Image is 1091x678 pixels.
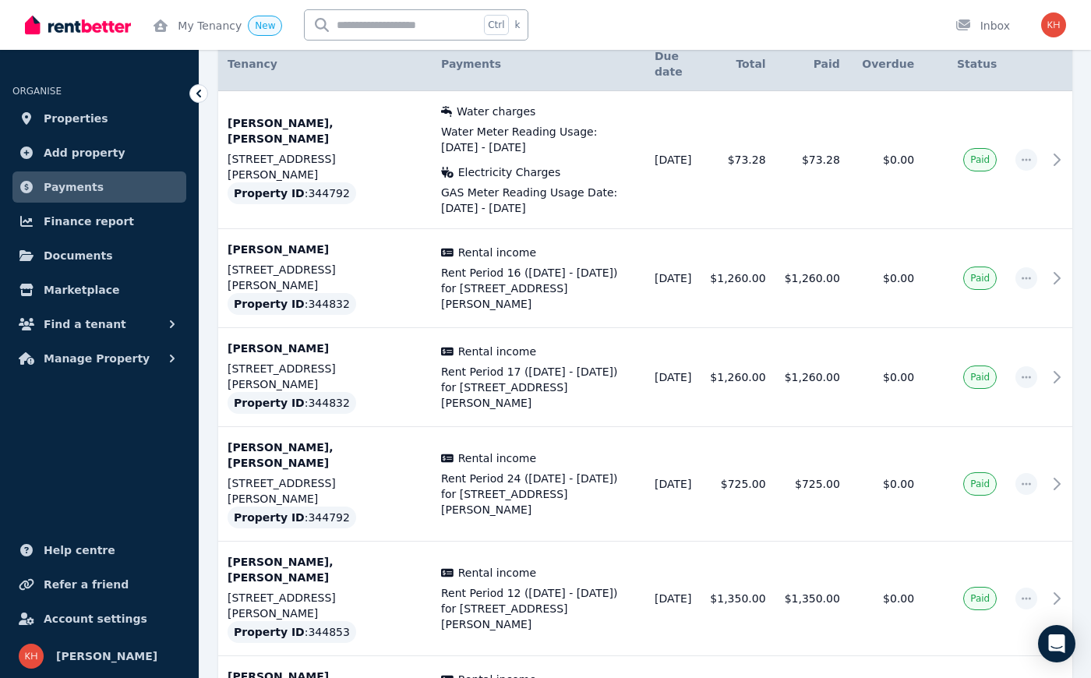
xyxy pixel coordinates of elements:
div: : 344853 [228,621,356,643]
span: Help centre [44,541,115,560]
span: ORGANISE [12,86,62,97]
th: Total [701,37,775,91]
img: Karen Hickey [19,644,44,669]
span: $0.00 [883,371,914,383]
span: Payments [44,178,104,196]
span: Property ID [234,624,305,640]
span: Rental income [458,344,536,359]
td: $725.00 [701,427,775,542]
td: $1,260.00 [701,328,775,427]
span: Paid [970,478,990,490]
span: Property ID [234,296,305,312]
p: [STREET_ADDRESS][PERSON_NAME] [228,361,422,392]
span: Add property [44,143,125,162]
p: [PERSON_NAME], [PERSON_NAME] [228,554,422,585]
span: $0.00 [883,592,914,605]
a: Account settings [12,603,186,634]
td: $1,350.00 [701,542,775,656]
span: Paid [970,592,990,605]
th: Overdue [849,37,923,91]
span: Properties [44,109,108,128]
span: Payments [441,58,501,70]
span: Find a tenant [44,315,126,334]
img: Karen Hickey [1041,12,1066,37]
a: Documents [12,240,186,271]
span: New [255,20,275,31]
p: [STREET_ADDRESS][PERSON_NAME] [228,151,422,182]
td: $73.28 [775,91,849,229]
span: Account settings [44,609,147,628]
span: [PERSON_NAME] [56,647,157,666]
span: Property ID [234,510,305,525]
p: [PERSON_NAME] [228,242,422,257]
span: Water charges [457,104,535,119]
a: Marketplace [12,274,186,305]
td: $725.00 [775,427,849,542]
span: Documents [44,246,113,265]
span: Property ID [234,185,305,201]
th: Paid [775,37,849,91]
td: [DATE] [645,328,701,427]
th: Status [923,37,1006,91]
span: Refer a friend [44,575,129,594]
span: k [515,19,521,31]
span: $0.00 [883,478,914,490]
a: Add property [12,137,186,168]
div: : 344792 [228,507,356,528]
button: Manage Property [12,343,186,374]
a: Refer a friend [12,569,186,600]
span: Rent Period 12 ([DATE] - [DATE]) for [STREET_ADDRESS][PERSON_NAME] [441,585,636,632]
td: $1,260.00 [775,328,849,427]
th: Tenancy [218,37,432,91]
span: Rent Period 16 ([DATE] - [DATE]) for [STREET_ADDRESS][PERSON_NAME] [441,265,636,312]
span: Rent Period 17 ([DATE] - [DATE]) for [STREET_ADDRESS][PERSON_NAME] [441,364,636,411]
span: Property ID [234,395,305,411]
td: $1,260.00 [775,229,849,328]
div: Open Intercom Messenger [1038,625,1075,662]
a: Payments [12,171,186,203]
span: Rent Period 24 ([DATE] - [DATE]) for [STREET_ADDRESS][PERSON_NAME] [441,471,636,517]
button: Find a tenant [12,309,186,340]
p: [PERSON_NAME], [PERSON_NAME] [228,115,422,147]
a: Help centre [12,535,186,566]
div: : 344832 [228,392,356,414]
span: Manage Property [44,349,150,368]
span: Rental income [458,450,536,466]
span: $0.00 [883,272,914,284]
span: Paid [970,272,990,284]
td: [DATE] [645,91,701,229]
span: Rental income [458,245,536,260]
td: $1,260.00 [701,229,775,328]
td: [DATE] [645,427,701,542]
span: Water Meter Reading Usage: [DATE] - [DATE] [441,124,636,155]
span: $0.00 [883,154,914,166]
p: [STREET_ADDRESS][PERSON_NAME] [228,475,422,507]
span: Electricity Charges [458,164,561,180]
th: Due date [645,37,701,91]
p: [STREET_ADDRESS][PERSON_NAME] [228,590,422,621]
span: Marketplace [44,281,119,299]
span: Finance report [44,212,134,231]
span: Rental income [458,565,536,581]
a: Finance report [12,206,186,237]
p: [PERSON_NAME] [228,341,422,356]
img: RentBetter [25,13,131,37]
td: $1,350.00 [775,542,849,656]
span: Paid [970,154,990,166]
span: Paid [970,371,990,383]
span: GAS Meter Reading Usage Date: [DATE] - [DATE] [441,185,636,216]
td: [DATE] [645,229,701,328]
td: $73.28 [701,91,775,229]
span: Ctrl [484,15,508,35]
td: [DATE] [645,542,701,656]
div: : 344832 [228,293,356,315]
div: Inbox [955,18,1010,34]
div: : 344792 [228,182,356,204]
a: Properties [12,103,186,134]
p: [STREET_ADDRESS][PERSON_NAME] [228,262,422,293]
p: [PERSON_NAME], [PERSON_NAME] [228,440,422,471]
